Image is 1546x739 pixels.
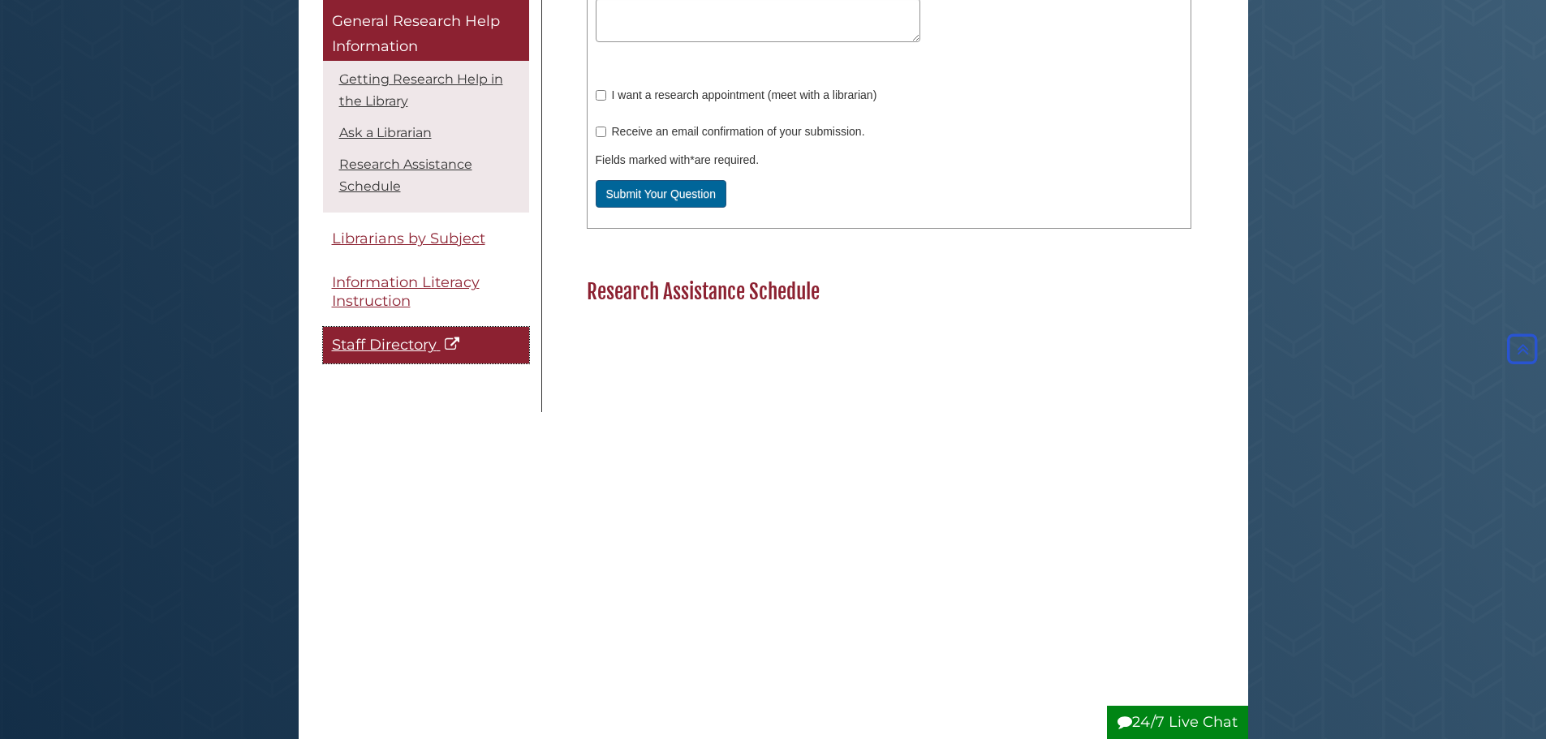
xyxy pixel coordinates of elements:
[332,274,480,311] span: Information Literacy Instruction
[332,337,437,354] span: Staff Directory
[339,71,503,109] a: Getting Research Help in the Library
[596,90,606,101] input: I want a research appointment (meet with a librarian)
[596,127,606,137] input: Receive an email confirmation of your submission.
[596,87,877,103] label: I want a research appointment (meet with a librarian)
[323,265,529,320] a: Information Literacy Instruction
[1107,706,1248,739] button: 24/7 Live Chat
[332,12,500,56] span: General Research Help Information
[579,279,1199,305] h2: Research Assistance Schedule
[596,180,726,208] button: Submit Your Question
[323,328,529,364] a: Staff Directory
[323,221,529,257] a: Librarians by Subject
[332,230,485,247] span: Librarians by Subject
[339,157,472,194] a: Research Assistance Schedule
[1503,340,1542,358] a: Back to Top
[596,123,865,140] label: Receive an email confirmation of your submission.
[596,152,1182,168] div: Fields marked with are required.
[339,125,432,140] a: Ask a Librarian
